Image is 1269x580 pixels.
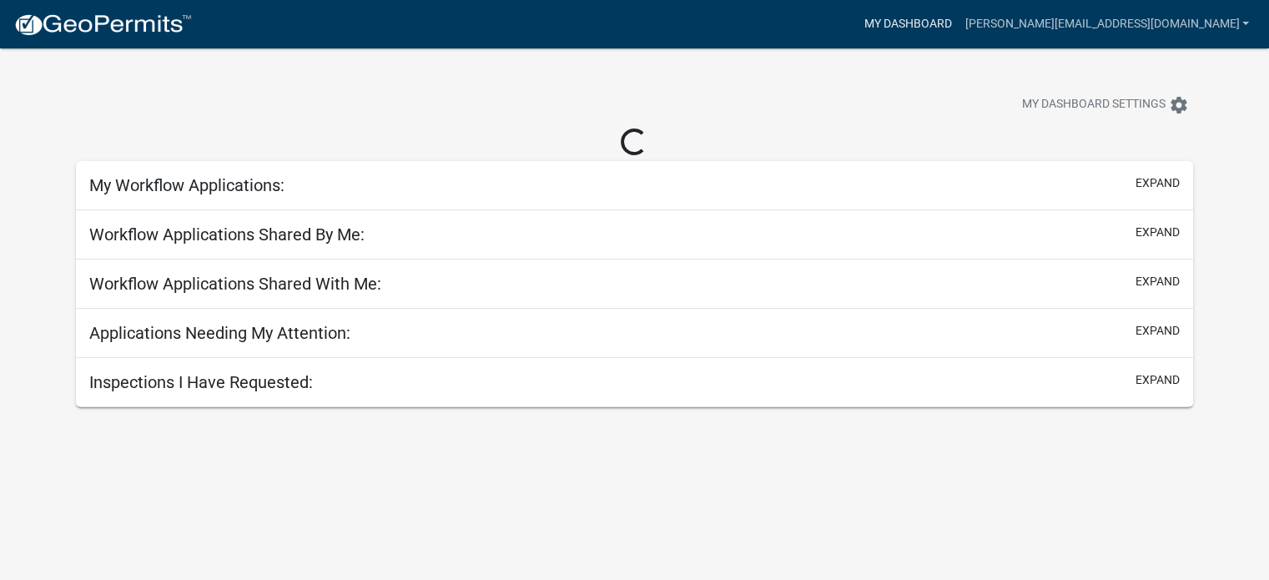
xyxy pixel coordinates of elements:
[958,8,1256,40] a: [PERSON_NAME][EMAIL_ADDRESS][DOMAIN_NAME]
[1136,371,1180,389] button: expand
[89,175,285,195] h5: My Workflow Applications:
[1136,224,1180,241] button: expand
[857,8,958,40] a: My Dashboard
[1169,95,1189,115] i: settings
[1136,273,1180,290] button: expand
[89,323,350,343] h5: Applications Needing My Attention:
[89,274,381,294] h5: Workflow Applications Shared With Me:
[1136,322,1180,340] button: expand
[89,224,365,245] h5: Workflow Applications Shared By Me:
[1022,95,1166,115] span: My Dashboard Settings
[1009,88,1202,121] button: My Dashboard Settingssettings
[89,372,313,392] h5: Inspections I Have Requested:
[1136,174,1180,192] button: expand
